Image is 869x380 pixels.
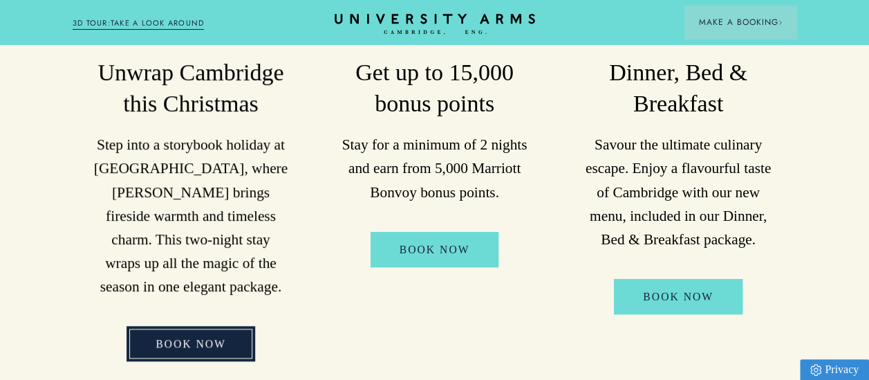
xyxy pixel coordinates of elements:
a: Book Now [614,279,742,314]
h3: Get up to 15,000 bonus points [337,57,532,120]
p: Step into a storybook holiday at [GEOGRAPHIC_DATA], where [PERSON_NAME] brings fireside warmth an... [93,133,288,298]
h3: Unwrap Cambridge this Christmas [93,57,288,120]
a: 3D TOUR:TAKE A LOOK AROUND [73,17,205,30]
h3: Dinner, Bed & Breakfast [581,57,776,120]
button: Make a BookingArrow icon [684,6,796,39]
a: Book Now [371,232,499,267]
a: Privacy [800,359,869,380]
a: BOOK NOW [127,326,255,361]
p: Stay for a minimum of 2 nights and earn from 5,000 Marriott Bonvoy bonus points. [337,133,532,203]
a: Home [335,14,535,35]
img: Privacy [810,364,821,376]
img: Arrow icon [778,20,783,25]
p: Savour the ultimate culinary escape. Enjoy a flavourful taste of Cambridge with our new menu, inc... [581,133,776,251]
span: Make a Booking [698,16,783,28]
